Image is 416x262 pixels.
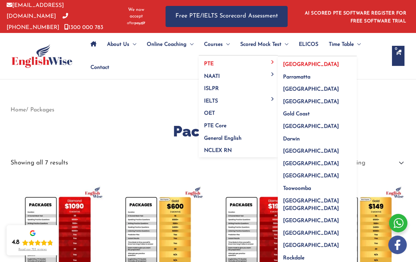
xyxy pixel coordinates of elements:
[12,44,72,68] img: cropped-ew-logo
[278,56,357,69] a: [GEOGRAPHIC_DATA]
[278,213,357,225] a: [GEOGRAPHIC_DATA]
[199,130,278,142] a: General English
[283,149,339,154] span: [GEOGRAPHIC_DATA]
[269,60,276,64] span: Menu Toggle
[199,80,278,93] a: ISLPR
[199,93,278,105] a: IELTSMenu Toggle
[199,142,278,158] a: NCLEX RN
[11,104,405,115] nav: Breadcrumb
[278,69,357,81] a: Parramatta
[278,81,357,94] a: [GEOGRAPHIC_DATA]
[283,255,304,261] span: Rockdale
[305,11,406,24] a: AI SCORED PTE SOFTWARE REGISTER FOR FREE SOFTWARE TRIAL
[85,33,385,79] nav: Site Navigation: Main Menu
[129,33,136,56] span: Menu Toggle
[123,7,149,20] span: We now accept
[283,161,339,166] span: [GEOGRAPHIC_DATA]
[278,118,357,131] a: [GEOGRAPHIC_DATA]
[64,25,103,30] a: 1300 000 783
[278,143,357,156] a: [GEOGRAPHIC_DATA]
[12,239,19,247] div: 4.8
[283,218,339,223] span: [GEOGRAPHIC_DATA]
[11,107,26,113] a: Home
[107,33,129,56] span: About Us
[388,236,407,254] img: white-facebook.png
[204,111,215,116] span: OET
[283,198,339,211] span: [GEOGRAPHIC_DATA] [GEOGRAPHIC_DATA]
[278,168,357,180] a: [GEOGRAPHIC_DATA]
[281,33,288,56] span: Menu Toggle
[283,99,339,104] span: [GEOGRAPHIC_DATA]
[7,3,64,19] a: [EMAIL_ADDRESS][DOMAIN_NAME]
[278,155,357,168] a: [GEOGRAPHIC_DATA]
[294,33,324,56] a: ELICOS
[142,33,199,56] a: Online CoachingMenu Toggle
[199,56,278,68] a: PTEMenu Toggle
[283,136,300,142] span: Darwin
[278,192,357,213] a: [GEOGRAPHIC_DATA] [GEOGRAPHIC_DATA]
[269,73,276,76] span: Menu Toggle
[283,231,339,236] span: [GEOGRAPHIC_DATA]
[283,173,339,179] span: [GEOGRAPHIC_DATA]
[283,124,339,129] span: [GEOGRAPHIC_DATA]
[240,33,281,56] span: Scored Mock Test
[204,74,220,79] span: NAATI
[204,61,214,67] span: PTE
[299,33,318,56] span: ELICOS
[127,21,145,25] img: Afterpay-Logo
[12,239,53,247] div: Rating: 4.8 out of 5
[199,33,235,56] a: CoursesMenu Toggle
[85,56,109,79] a: Contact
[269,97,276,101] span: Menu Toggle
[329,33,354,56] span: Time Table
[199,68,278,80] a: NAATIMenu Toggle
[283,111,310,117] span: Gold Coast
[11,160,68,166] p: Showing all 7 results
[199,118,278,130] a: PTE Core
[204,86,219,91] span: ISLPR
[91,56,109,79] span: Contact
[283,74,310,80] span: Parramatta
[283,62,339,67] span: [GEOGRAPHIC_DATA]
[278,180,357,193] a: Toowoomba
[204,123,226,129] span: PTE Core
[283,243,339,248] span: [GEOGRAPHIC_DATA]
[199,105,278,118] a: OET
[354,33,361,56] span: Menu Toggle
[11,121,405,142] h1: Packages
[102,33,142,56] a: About UsMenu Toggle
[301,6,409,27] aside: Header Widget 1
[204,136,242,141] span: General English
[278,237,357,250] a: [GEOGRAPHIC_DATA]
[278,106,357,118] a: Gold Coast
[324,33,366,56] a: Time TableMenu Toggle
[278,225,357,237] a: [GEOGRAPHIC_DATA]
[204,148,232,153] span: NCLEX RN
[18,248,47,251] div: Read our 723 reviews
[235,33,294,56] a: Scored Mock TestMenu Toggle
[204,33,223,56] span: Courses
[278,131,357,143] a: Darwin
[318,157,405,169] select: Shop order
[392,46,404,66] a: View Shopping Cart, empty
[223,33,230,56] span: Menu Toggle
[187,33,194,56] span: Menu Toggle
[283,87,339,92] span: [GEOGRAPHIC_DATA]
[147,33,187,56] span: Online Coaching
[283,186,311,191] span: Toowoomba
[278,93,357,106] a: [GEOGRAPHIC_DATA]
[166,6,288,27] a: Free PTE/IELTS Scorecard Assessment
[204,99,218,104] span: IELTS
[7,14,68,30] a: [PHONE_NUMBER]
